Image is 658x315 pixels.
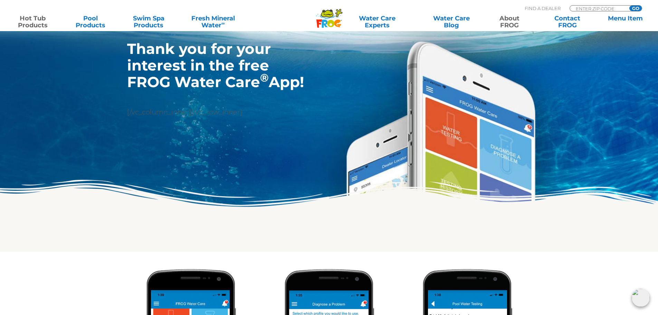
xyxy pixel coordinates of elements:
[426,15,477,29] a: Water CareBlog
[525,5,561,11] p: Find A Dealer
[181,15,246,29] a: Fresh MineralWater∞
[335,15,419,29] a: Water CareExperts
[127,40,308,90] h1: Thank you for your interest in the free FROG Water Care App!
[542,15,593,29] a: ContactFROG
[600,15,651,29] a: Menu Item
[123,15,174,29] a: Swim SpaProducts
[260,71,269,84] sup: ®
[632,289,650,307] img: openIcon
[484,15,535,29] a: AboutFROG
[65,15,116,29] a: PoolProducts
[127,40,308,118] div: [/vc_column_inner][/vc_row_inner]
[629,6,642,11] input: GO
[575,6,622,11] input: Zip Code Form
[221,20,225,26] sup: ∞
[7,15,58,29] a: Hot TubProducts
